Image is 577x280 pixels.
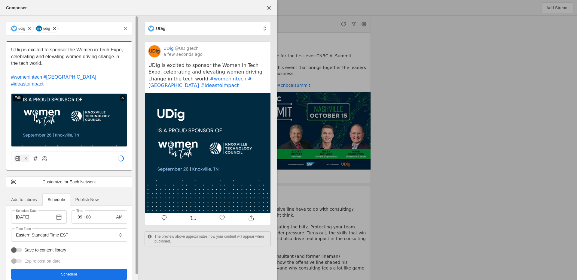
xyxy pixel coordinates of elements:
div: udig [18,26,25,31]
mat-label: Time [76,208,83,214]
img: cache [148,45,160,57]
span: Publish Now [75,197,99,202]
div: udig [43,26,50,31]
div: Composer [6,5,27,11]
span: UDig [156,26,165,32]
label: Expire post on date [22,258,61,264]
button: AM [114,212,125,222]
a: a few seconds ago [163,51,203,57]
span: Schedule [47,197,65,202]
span: UDig is excited to sponsor the Women in Tech Expo, celebrating and elevating women driving change... [11,47,124,66]
span: #ideastoimpact [11,81,44,86]
button: Schedule [11,269,127,280]
button: Remove all [120,23,131,34]
img: b9b09170-6598-49e6-97c9-a537fe2f7e6e [11,93,127,147]
a: UDig [163,45,174,51]
input: Hours [76,213,84,221]
span: : [84,214,85,220]
div: remove [120,95,126,101]
span: #[GEOGRAPHIC_DATA] [44,74,96,80]
mat-label: Time Zone [16,226,31,232]
button: Customize for Each Network [6,176,132,187]
label: Save to content library [22,247,66,253]
span: Add to Library [11,197,37,202]
a: #womenintech [210,76,246,82]
pre: UDig is excited to sponsor the Women in Tech Expo, celebrating and elevating women driving change... [148,62,267,89]
input: Minutes [85,213,92,221]
div: Edit [13,95,23,101]
mat-label: Schedule Date [16,208,37,214]
img: undefined [145,93,270,213]
a: #ideastoimpact [200,83,239,88]
a: @UDigTech [175,45,199,51]
span: Schedule [61,271,77,277]
p: The preview above approximates how your content will appear when published. [154,234,268,244]
div: Customize for Each Network [11,179,127,185]
button: Select Timezone [115,230,126,240]
span: #womenintech [11,74,42,80]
